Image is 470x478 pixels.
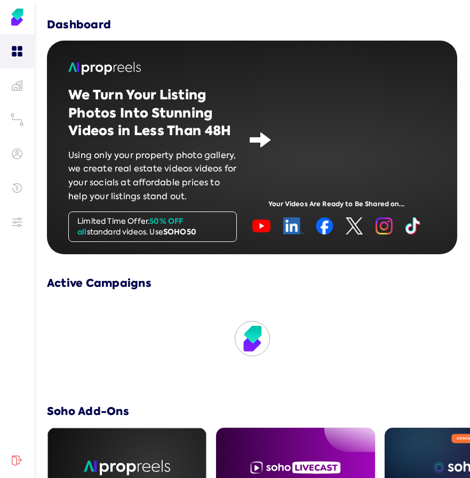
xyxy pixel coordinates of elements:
h3: Dashboard [47,17,111,32]
img: Soho Agent Portal Home [9,9,26,26]
img: Loading... [241,327,264,350]
h3: Soho Add-Ons [47,404,457,419]
div: Limited Time Offer. standard videos. Use [68,211,237,242]
iframe: Demo [284,97,436,183]
div: Your Videos Are Ready to Be Shared on... [237,200,436,209]
h2: We Turn Your Listing Photos Into Stunning Videos in Less Than 48H [68,86,237,140]
h3: Active Campaigns [47,276,457,291]
img: image [252,217,420,234]
span: SOHO50 [163,226,196,237]
span: 50% OFF all [77,216,183,237]
p: Using only your property photo gallery, we create real estate videos videos for your socials at a... [68,148,237,203]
